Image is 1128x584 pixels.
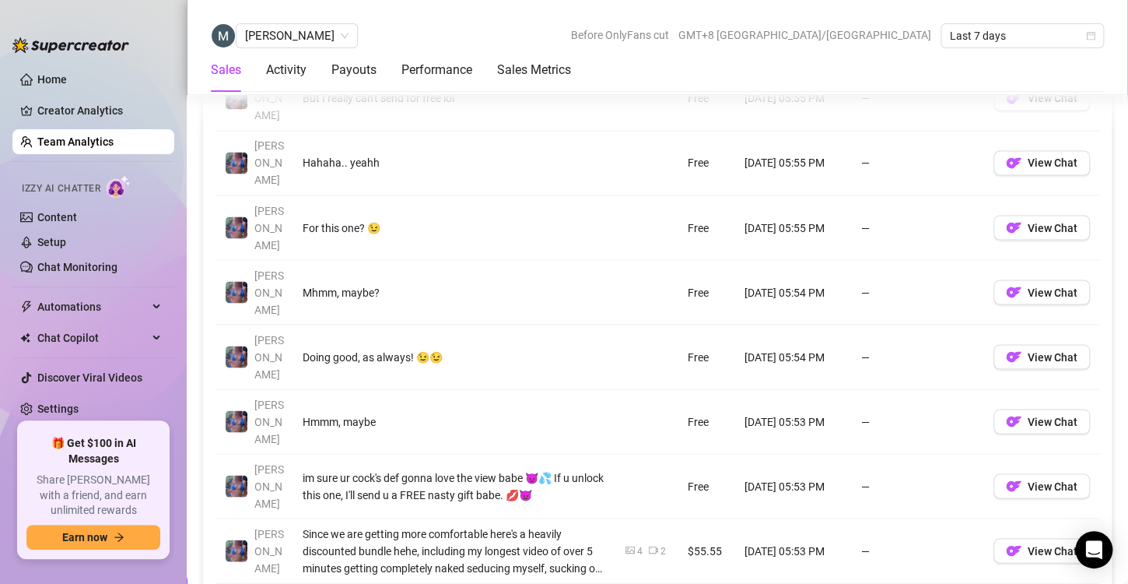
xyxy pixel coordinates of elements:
[1006,220,1021,235] img: OF
[637,544,643,558] div: 4
[20,332,30,343] img: Chat Copilot
[660,544,666,558] div: 2
[226,87,247,109] img: Jaylie
[226,281,247,303] img: Jaylie
[62,531,107,544] span: Earn now
[735,195,852,260] td: [DATE] 05:55 PM
[37,294,148,319] span: Automations
[1086,31,1095,40] span: calendar
[254,527,284,574] span: [PERSON_NAME]
[226,152,247,174] img: Jaylie
[993,160,1090,173] a: OFView Chat
[266,61,307,79] div: Activity
[303,90,607,107] div: But I really can't send for free lol
[26,473,160,519] span: Share [PERSON_NAME] with a friend, and earn unlimited rewards
[1028,221,1077,234] span: View Chat
[649,545,658,554] span: video-camera
[37,98,162,123] a: Creator Analytics
[852,325,984,389] td: —
[254,463,284,509] span: [PERSON_NAME]
[226,216,247,238] img: Jaylie
[993,96,1090,108] a: OFView Chat
[26,525,160,550] button: Earn nowarrow-right
[1028,544,1077,557] span: View Chat
[993,344,1090,369] button: OFView Chat
[211,61,241,79] div: Sales
[852,454,984,519] td: —
[37,371,142,384] a: Discover Viral Videos
[12,37,129,53] img: logo-BBDzfeDw.svg
[37,73,67,86] a: Home
[331,61,377,79] div: Payouts
[254,269,284,315] span: [PERSON_NAME]
[1028,92,1077,104] span: View Chat
[254,333,284,380] span: [PERSON_NAME]
[254,75,284,121] span: [PERSON_NAME]
[735,454,852,519] td: [DATE] 05:53 PM
[735,389,852,454] td: [DATE] 05:53 PM
[993,354,1090,367] a: OFView Chat
[37,211,77,223] a: Content
[1028,286,1077,298] span: View Chat
[678,195,735,260] td: Free
[735,325,852,389] td: [DATE] 05:54 PM
[254,398,284,445] span: [PERSON_NAME]
[993,86,1090,111] button: OFView Chat
[114,532,124,543] span: arrow-right
[678,519,735,583] td: $55.55
[37,135,114,148] a: Team Analytics
[254,139,284,186] span: [PERSON_NAME]
[303,525,607,576] div: Since we are getting more comfortable here's a heavily discounted bundle hehe, including my longe...
[226,346,247,368] img: Jaylie
[950,24,1095,47] span: Last 7 days
[1006,90,1021,106] img: OF
[1028,480,1077,492] span: View Chat
[678,454,735,519] td: Free
[993,215,1090,240] button: OFView Chat
[852,131,984,195] td: —
[993,150,1090,175] button: OFView Chat
[226,475,247,497] img: Jaylie
[37,236,66,248] a: Setup
[1006,478,1021,494] img: OF
[852,519,984,583] td: —
[20,301,33,313] span: thunderbolt
[678,325,735,389] td: Free
[993,225,1090,237] a: OFView Chat
[1006,349,1021,364] img: OF
[678,260,735,325] td: Free
[571,23,669,47] span: Before OnlyFans cut
[993,290,1090,302] a: OFView Chat
[852,66,984,131] td: —
[303,413,607,430] div: Hmmm, maybe
[37,261,117,273] a: Chat Monitoring
[678,131,735,195] td: Free
[245,24,349,47] span: Matt
[37,325,148,350] span: Chat Copilot
[993,538,1090,563] button: OFView Chat
[497,61,571,79] div: Sales Metrics
[625,545,635,554] span: picture
[37,403,79,415] a: Settings
[1028,157,1077,169] span: View Chat
[226,540,247,561] img: Jaylie
[1075,531,1112,568] div: Open Intercom Messenger
[993,419,1090,431] a: OFView Chat
[303,348,607,365] div: Doing good, as always! 😉😉
[401,61,472,79] div: Performance
[852,389,984,454] td: —
[678,66,735,131] td: Free
[1006,413,1021,429] img: OF
[735,519,852,583] td: [DATE] 05:53 PM
[993,409,1090,434] button: OFView Chat
[107,175,131,198] img: AI Chatter
[212,24,235,47] img: Matt
[22,181,100,196] span: Izzy AI Chatter
[303,283,607,301] div: Mhmm, maybe?
[735,131,852,195] td: [DATE] 05:55 PM
[735,260,852,325] td: [DATE] 05:54 PM
[678,389,735,454] td: Free
[852,195,984,260] td: —
[303,219,607,236] div: For this one? 😉
[993,484,1090,496] a: OFView Chat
